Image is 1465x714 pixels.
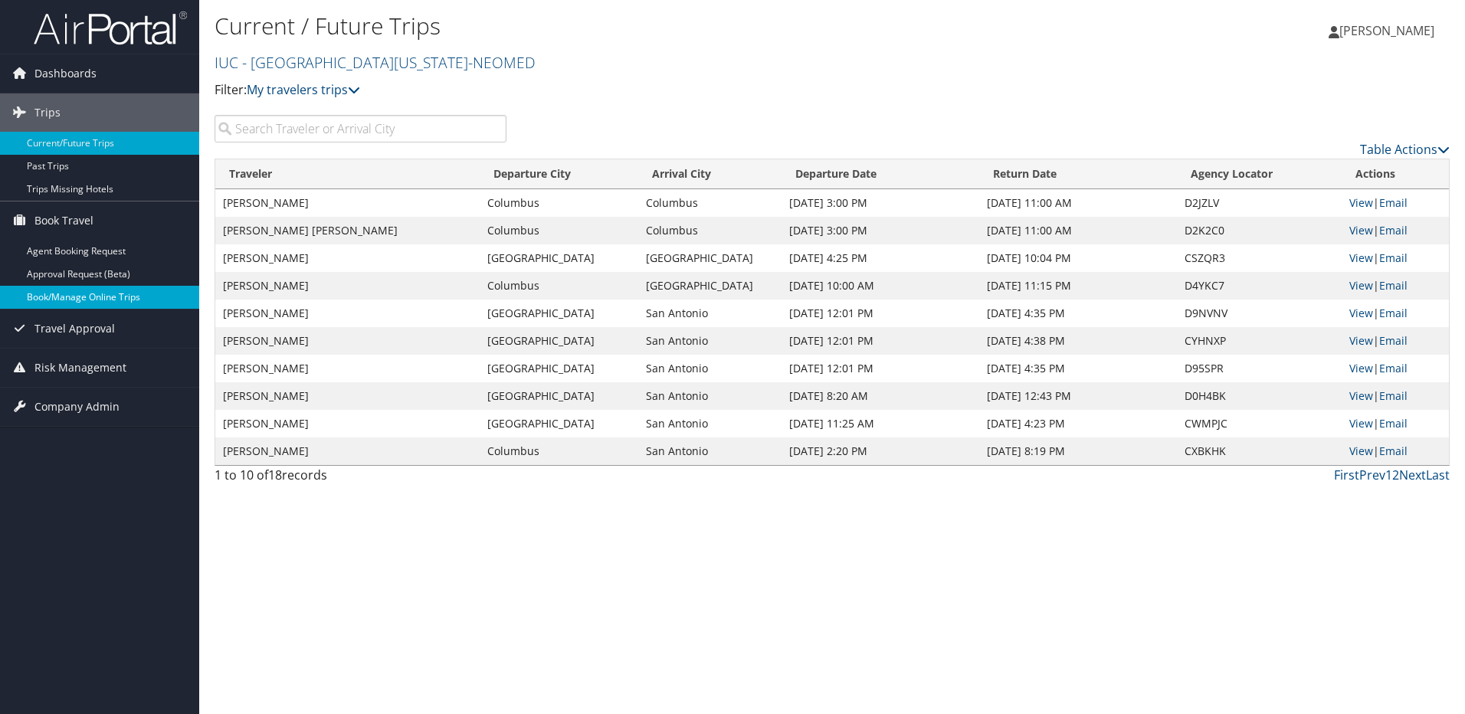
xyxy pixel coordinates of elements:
a: Last [1426,467,1450,483]
td: Columbus [638,217,781,244]
a: [PERSON_NAME] [1329,8,1450,54]
td: [GEOGRAPHIC_DATA] [480,327,638,355]
td: [GEOGRAPHIC_DATA] [638,244,781,272]
a: View [1349,388,1373,403]
a: View [1349,278,1373,293]
td: San Antonio [638,327,781,355]
td: D9NVNV [1177,300,1342,327]
a: Email [1379,333,1408,348]
a: Email [1379,251,1408,265]
td: D95SPR [1177,355,1342,382]
a: Email [1379,444,1408,458]
a: View [1349,251,1373,265]
td: [PERSON_NAME] [215,437,480,465]
td: [PERSON_NAME] [215,410,480,437]
td: | [1342,272,1449,300]
td: [DATE] 11:00 AM [979,217,1176,244]
td: San Antonio [638,410,781,437]
td: [DATE] 12:01 PM [782,327,980,355]
span: Book Travel [34,201,93,240]
td: [GEOGRAPHIC_DATA] [638,272,781,300]
a: View [1349,195,1373,210]
td: | [1342,300,1449,327]
a: View [1349,306,1373,320]
a: 2 [1392,467,1399,483]
td: [GEOGRAPHIC_DATA] [480,382,638,410]
td: [DATE] 12:01 PM [782,355,980,382]
td: D0H4BK [1177,382,1342,410]
input: Search Traveler or Arrival City [215,115,506,142]
th: Departure Date: activate to sort column descending [782,159,980,189]
span: Travel Approval [34,310,115,348]
td: D2K2C0 [1177,217,1342,244]
td: [DATE] 4:35 PM [979,300,1176,327]
td: [DATE] 11:25 AM [782,410,980,437]
td: San Antonio [638,437,781,465]
a: My travelers trips [247,81,360,98]
td: [DATE] 8:19 PM [979,437,1176,465]
td: [PERSON_NAME] [215,327,480,355]
td: [PERSON_NAME] [215,355,480,382]
p: Filter: [215,80,1038,100]
a: Email [1379,361,1408,375]
td: CSZQR3 [1177,244,1342,272]
td: [GEOGRAPHIC_DATA] [480,355,638,382]
td: [DATE] 2:20 PM [782,437,980,465]
span: 18 [268,467,282,483]
span: Trips [34,93,61,132]
span: Risk Management [34,349,126,387]
td: [GEOGRAPHIC_DATA] [480,244,638,272]
td: | [1342,189,1449,217]
td: D4YKC7 [1177,272,1342,300]
th: Departure City: activate to sort column ascending [480,159,638,189]
a: Next [1399,467,1426,483]
span: [PERSON_NAME] [1339,22,1434,39]
td: [DATE] 3:00 PM [782,217,980,244]
a: Email [1379,306,1408,320]
td: D2JZLV [1177,189,1342,217]
td: [DATE] 11:00 AM [979,189,1176,217]
a: Email [1379,416,1408,431]
span: Company Admin [34,388,120,426]
a: View [1349,444,1373,458]
td: [DATE] 4:35 PM [979,355,1176,382]
h1: Current / Future Trips [215,10,1038,42]
td: Columbus [480,272,638,300]
td: Columbus [480,217,638,244]
td: [PERSON_NAME] [215,382,480,410]
td: San Antonio [638,382,781,410]
td: [DATE] 8:20 AM [782,382,980,410]
a: Email [1379,223,1408,237]
td: | [1342,382,1449,410]
a: View [1349,333,1373,348]
a: Email [1379,195,1408,210]
a: Table Actions [1360,141,1450,158]
a: IUC - [GEOGRAPHIC_DATA][US_STATE]-NEOMED [215,52,539,73]
th: Agency Locator: activate to sort column ascending [1177,159,1342,189]
td: [GEOGRAPHIC_DATA] [480,300,638,327]
td: [DATE] 11:15 PM [979,272,1176,300]
td: [PERSON_NAME] [215,189,480,217]
th: Actions [1342,159,1449,189]
td: CXBKHK [1177,437,1342,465]
td: CWMPJC [1177,410,1342,437]
td: | [1342,355,1449,382]
a: 1 [1385,467,1392,483]
td: Columbus [480,189,638,217]
td: San Antonio [638,355,781,382]
td: Columbus [480,437,638,465]
a: Prev [1359,467,1385,483]
td: [PERSON_NAME] [215,244,480,272]
td: [PERSON_NAME] [215,300,480,327]
a: View [1349,416,1373,431]
td: [DATE] 3:00 PM [782,189,980,217]
td: [DATE] 12:43 PM [979,382,1176,410]
td: [GEOGRAPHIC_DATA] [480,410,638,437]
td: | [1342,217,1449,244]
td: [DATE] 12:01 PM [782,300,980,327]
td: [DATE] 10:04 PM [979,244,1176,272]
a: View [1349,361,1373,375]
td: [DATE] 4:25 PM [782,244,980,272]
a: Email [1379,388,1408,403]
td: Columbus [638,189,781,217]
